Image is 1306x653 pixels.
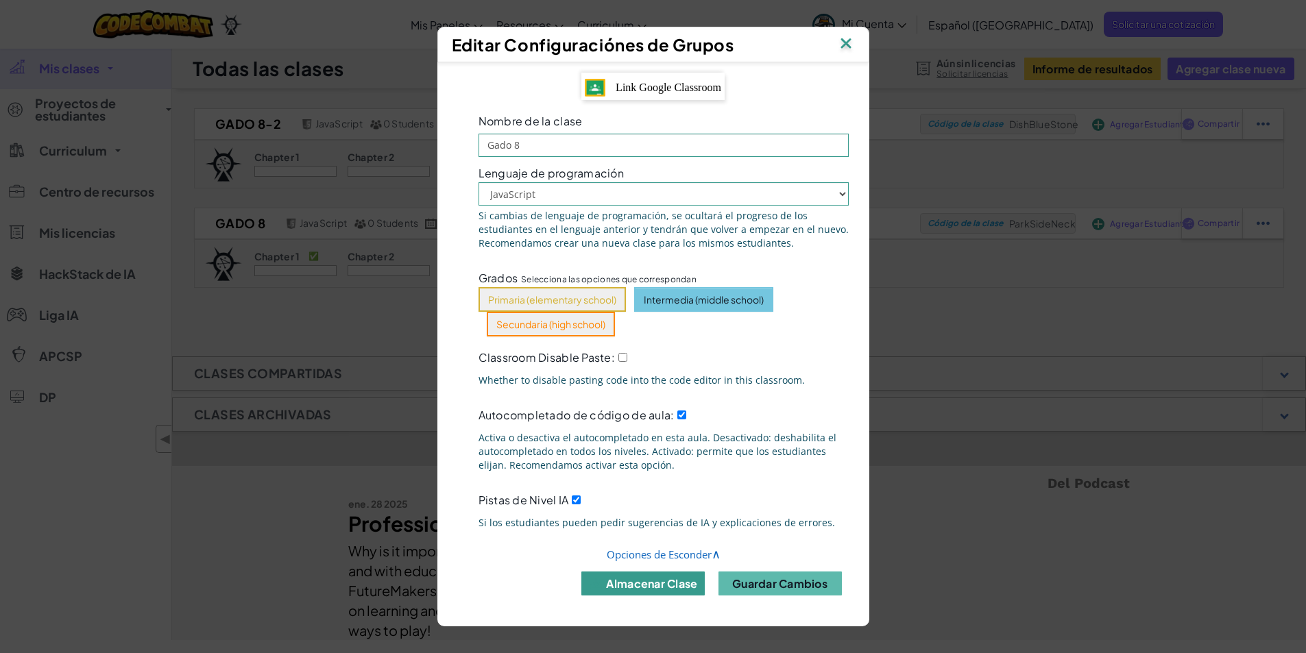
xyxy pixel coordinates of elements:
[479,287,626,312] button: Primaria (elementary school)
[607,547,721,561] a: Opciones de Esconder
[718,571,842,595] button: Guardar cambios
[479,373,849,387] span: Whether to disable pasting code into the code editor in this classroom.
[452,34,734,55] span: Editar Configuraciónes de Grupos
[588,575,605,592] img: IconArchive.svg
[479,167,624,179] span: Lenguaje de programación
[616,82,721,93] span: Link Google Classroom
[837,34,855,55] img: IconClose.svg
[479,209,849,250] span: Si cambias de lenguaje de programación, se ocultará el progreso de los estudiantes en el lenguaje...
[479,431,849,472] span: Activa o desactiva el autocompletado en esta aula. Desactivado: deshabilita el autocompletado en ...
[479,408,675,422] span: Autocompletado de código de aula:
[634,287,773,312] button: Intermedia (middle school)
[585,79,605,97] img: IconGoogleClassroom.svg
[479,493,569,507] span: Pistas de Nivel IA
[479,271,518,285] span: Grados
[479,516,849,530] span: Si los estudiantes pueden pedir sugerencias de IA y explicaciones de errores.
[581,571,705,595] button: almacenar clase
[712,545,721,562] span: ∧
[487,312,615,336] button: Secundaria (high school)
[479,350,615,365] span: Classroom Disable Paste:
[521,273,697,286] span: Selecciona las opciones que correspondan
[479,114,583,128] span: Nombre de la clase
